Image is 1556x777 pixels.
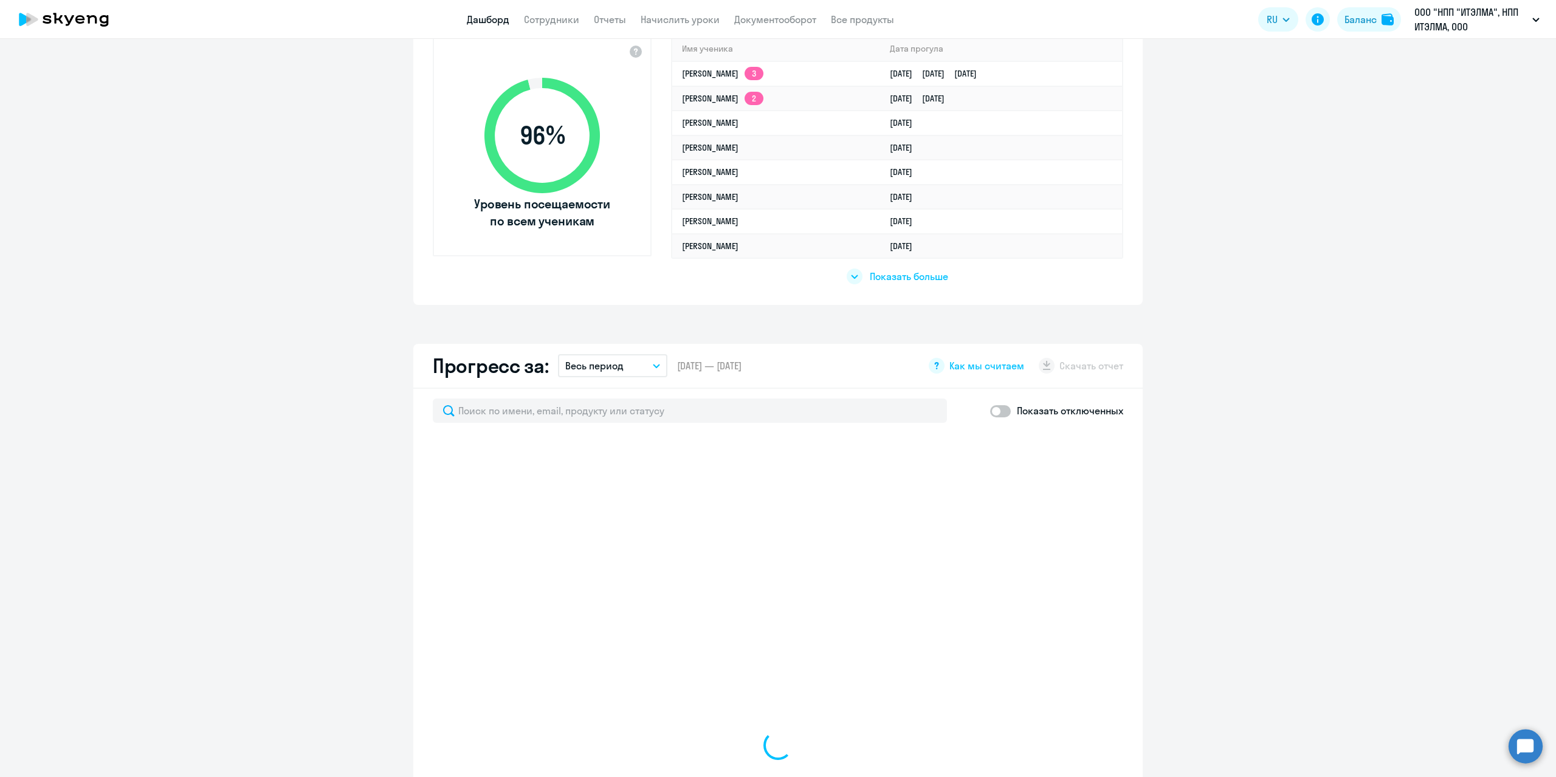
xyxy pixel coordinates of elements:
[880,36,1122,61] th: Дата прогула
[890,216,922,227] a: [DATE]
[682,117,738,128] a: [PERSON_NAME]
[682,68,763,79] a: [PERSON_NAME]3
[682,166,738,177] a: [PERSON_NAME]
[433,354,548,378] h2: Прогресс за:
[524,13,579,26] a: Сотрудники
[682,216,738,227] a: [PERSON_NAME]
[641,13,720,26] a: Начислить уроки
[890,117,922,128] a: [DATE]
[682,191,738,202] a: [PERSON_NAME]
[745,67,763,80] app-skyeng-badge: 3
[1267,12,1278,27] span: RU
[1017,403,1123,418] p: Показать отключенных
[1408,5,1546,34] button: ООО "НПП "ИТЭЛМА", НПП ИТЭЛМА, ООО
[1414,5,1527,34] p: ООО "НПП "ИТЭЛМА", НПП ИТЭЛМА, ООО
[472,121,612,150] span: 96 %
[890,93,954,104] a: [DATE][DATE]
[677,359,742,372] span: [DATE] — [DATE]
[467,13,509,26] a: Дашборд
[745,92,763,105] app-skyeng-badge: 2
[890,241,922,252] a: [DATE]
[1337,7,1401,32] button: Балансbalance
[672,36,880,61] th: Имя ученика
[890,68,986,79] a: [DATE][DATE][DATE]
[682,93,763,104] a: [PERSON_NAME]2
[565,358,624,373] p: Весь период
[433,399,947,423] input: Поиск по имени, email, продукту или статусу
[734,13,816,26] a: Документооборот
[1344,12,1377,27] div: Баланс
[472,196,612,230] span: Уровень посещаемости по всем ученикам
[890,191,922,202] a: [DATE]
[949,359,1024,372] span: Как мы считаем
[890,166,922,177] a: [DATE]
[831,13,894,26] a: Все продукты
[682,142,738,153] a: [PERSON_NAME]
[594,13,626,26] a: Отчеты
[682,241,738,252] a: [PERSON_NAME]
[1258,7,1298,32] button: RU
[890,142,922,153] a: [DATE]
[1382,13,1394,26] img: balance
[870,270,948,283] span: Показать больше
[558,354,667,377] button: Весь период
